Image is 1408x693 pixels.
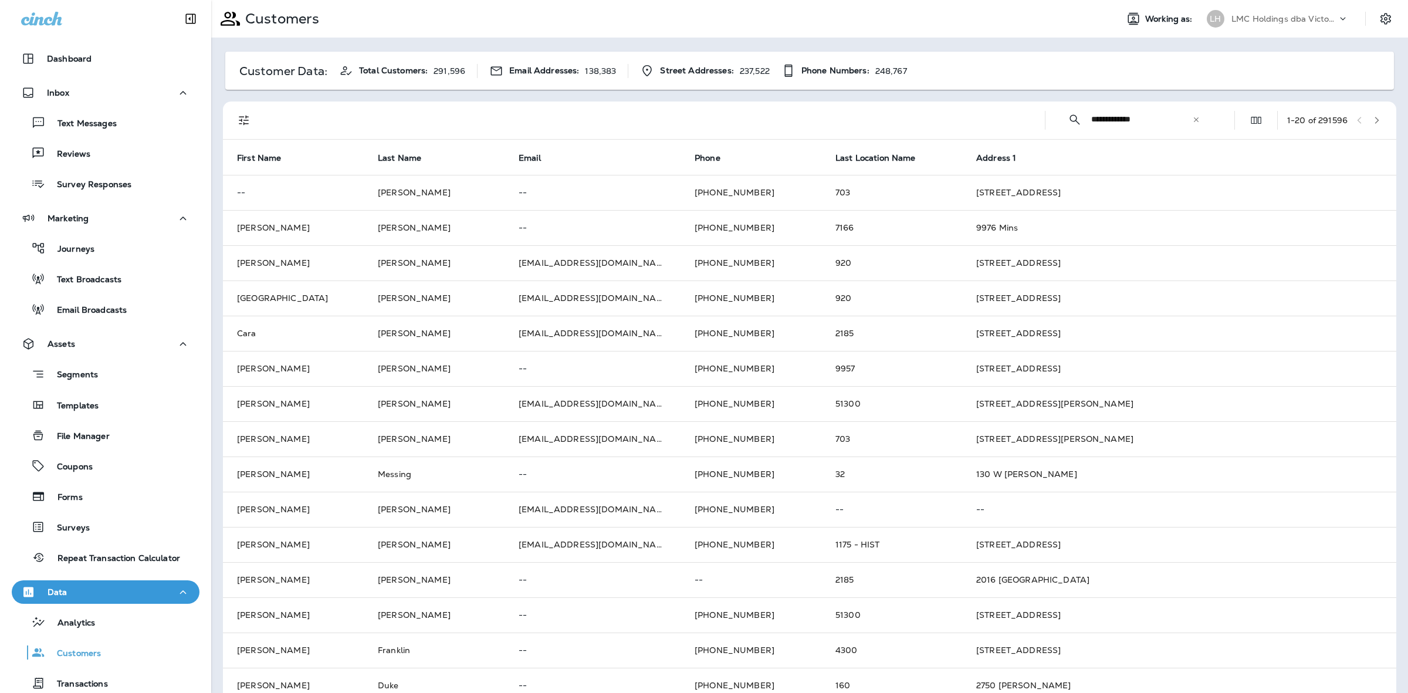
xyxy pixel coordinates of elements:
[1231,14,1337,23] p: LMC Holdings dba Victory Lane Quick Oil Change
[364,175,505,210] td: [PERSON_NAME]
[45,401,99,412] p: Templates
[12,266,199,291] button: Text Broadcasts
[223,527,364,562] td: [PERSON_NAME]
[962,210,1396,245] td: 9976 Mins
[835,680,850,691] span: 160
[364,421,505,457] td: [PERSON_NAME]
[12,47,199,70] button: Dashboard
[962,633,1396,668] td: [STREET_ADDRESS]
[364,492,505,527] td: [PERSON_NAME]
[223,457,364,492] td: [PERSON_NAME]
[364,351,505,386] td: [PERSON_NAME]
[45,149,90,160] p: Reviews
[45,180,131,191] p: Survey Responses
[835,153,931,163] span: Last Location Name
[1063,108,1087,131] button: Collapse Search
[681,175,821,210] td: [PHONE_NUMBER]
[12,361,199,387] button: Segments
[12,332,199,356] button: Assets
[505,421,681,457] td: [EMAIL_ADDRESS][DOMAIN_NAME]
[962,421,1396,457] td: [STREET_ADDRESS][PERSON_NAME]
[378,153,436,163] span: Last Name
[962,280,1396,316] td: [STREET_ADDRESS]
[364,386,505,421] td: [PERSON_NAME]
[835,258,851,268] span: 920
[46,553,180,564] p: Repeat Transaction Calculator
[740,66,770,76] p: 237,522
[12,580,199,604] button: Data
[505,316,681,351] td: [EMAIL_ADDRESS][DOMAIN_NAME]
[364,457,505,492] td: Messing
[660,66,733,76] span: Street Addresses:
[12,207,199,230] button: Marketing
[962,351,1396,386] td: [STREET_ADDRESS]
[12,81,199,104] button: Inbox
[48,214,89,223] p: Marketing
[12,141,199,165] button: Reviews
[12,297,199,322] button: Email Broadcasts
[12,484,199,509] button: Forms
[12,610,199,634] button: Analytics
[519,469,666,479] p: --
[835,398,861,409] span: 51300
[875,66,907,76] p: 248,767
[223,421,364,457] td: [PERSON_NAME]
[835,469,845,479] span: 32
[12,110,199,135] button: Text Messages
[364,527,505,562] td: [PERSON_NAME]
[232,109,256,132] button: Filters
[835,222,854,233] span: 7166
[681,351,821,386] td: [PHONE_NUMBER]
[835,645,858,655] span: 4300
[12,545,199,570] button: Repeat Transaction Calculator
[237,153,296,163] span: First Name
[237,188,350,197] p: --
[681,597,821,633] td: [PHONE_NUMBER]
[46,119,117,130] p: Text Messages
[1375,8,1396,29] button: Settings
[1244,109,1268,132] button: Edit Fields
[364,562,505,597] td: [PERSON_NAME]
[223,351,364,386] td: [PERSON_NAME]
[519,681,666,690] p: --
[801,66,869,76] span: Phone Numbers:
[505,492,681,527] td: [EMAIL_ADDRESS][DOMAIN_NAME]
[585,66,616,76] p: 138,383
[962,386,1396,421] td: [STREET_ADDRESS][PERSON_NAME]
[976,505,1382,514] p: --
[962,597,1396,633] td: [STREET_ADDRESS]
[835,434,850,444] span: 703
[505,527,681,562] td: [EMAIL_ADDRESS][DOMAIN_NAME]
[681,245,821,280] td: [PHONE_NUMBER]
[835,574,854,585] span: 2185
[519,364,666,373] p: --
[835,328,854,339] span: 2185
[519,153,541,163] span: Email
[46,618,95,629] p: Analytics
[45,523,90,534] p: Surveys
[45,370,98,381] p: Segments
[12,236,199,261] button: Journeys
[223,316,364,351] td: Cara
[1287,116,1348,125] div: 1 - 20 of 291596
[12,640,199,665] button: Customers
[695,153,736,163] span: Phone
[12,423,199,448] button: File Manager
[962,245,1396,280] td: [STREET_ADDRESS]
[962,562,1396,597] td: 2016 [GEOGRAPHIC_DATA]
[12,171,199,196] button: Survey Responses
[45,431,110,442] p: File Manager
[509,66,579,76] span: Email Addresses:
[47,88,69,97] p: Inbox
[835,293,851,303] span: 920
[681,457,821,492] td: [PHONE_NUMBER]
[1145,14,1195,24] span: Working as:
[519,188,666,197] p: --
[364,210,505,245] td: [PERSON_NAME]
[46,244,94,255] p: Journeys
[46,492,83,503] p: Forms
[434,66,465,76] p: 291,596
[519,610,666,620] p: --
[519,153,556,163] span: Email
[519,645,666,655] p: --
